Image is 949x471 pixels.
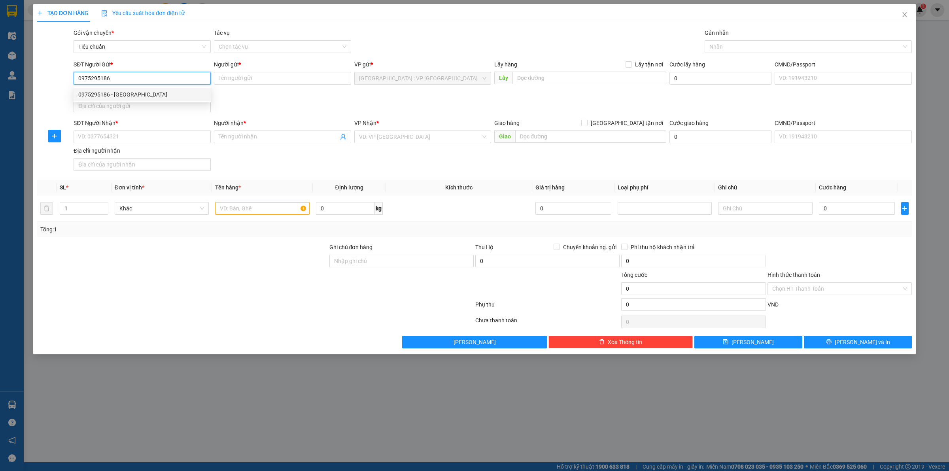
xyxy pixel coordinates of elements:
span: Chuyển khoản ng. gửi [560,243,620,252]
span: plus [902,205,908,212]
th: Ghi chú [715,180,815,195]
div: Người nhận [214,119,351,127]
label: Cước lấy hàng [669,61,705,68]
span: Tổng cước [621,272,647,278]
span: Yêu cầu xuất hóa đơn điện tử [101,10,185,16]
div: SĐT Người Gửi [74,60,211,69]
span: Tiêu chuẩn [78,41,206,53]
span: VP Nhận [354,120,376,126]
div: VP gửi [354,60,492,69]
input: Ghi Chú [718,202,812,215]
input: Ghi chú đơn hàng [329,255,474,267]
div: Địa chỉ người nhận [74,146,211,155]
span: Gói vận chuyển [74,30,114,36]
div: CMND/Passport [775,60,912,69]
input: Cước lấy hàng [669,72,771,85]
button: save[PERSON_NAME] [694,336,802,348]
div: Phụ thu [475,300,620,314]
span: [PERSON_NAME] [454,338,496,346]
button: plus [901,202,909,215]
span: Cước hàng [819,184,846,191]
span: Giao hàng [494,120,520,126]
label: Hình thức thanh toán [768,272,820,278]
span: Giao [494,130,515,143]
span: Tên hàng [215,184,241,191]
span: [PERSON_NAME] [732,338,774,346]
input: Địa chỉ của người gửi [74,100,211,112]
button: delete [40,202,53,215]
label: Cước giao hàng [669,120,709,126]
input: Dọc đường [512,72,666,84]
span: [GEOGRAPHIC_DATA] tận nơi [588,119,666,127]
span: Xóa Thông tin [608,338,642,346]
span: delete [599,339,605,345]
span: save [723,339,728,345]
span: Lấy [494,72,512,84]
span: SL [60,184,66,191]
span: Khác [119,202,204,214]
span: close [902,11,908,18]
span: VND [768,301,779,308]
div: Tổng: 1 [40,225,366,234]
span: Đơn vị tính [115,184,144,191]
input: Cước giao hàng [669,131,771,143]
span: Định lượng [335,184,363,191]
div: Chưa thanh toán [475,316,620,330]
button: printer[PERSON_NAME] và In [804,336,912,348]
span: Giá trị hàng [535,184,565,191]
div: Người gửi [214,60,351,69]
input: Địa chỉ của người nhận [74,158,211,171]
img: icon [101,10,108,17]
label: Tác vụ [214,30,230,36]
button: Close [894,4,916,26]
span: user-add [340,134,346,140]
div: SĐT Người Nhận [74,119,211,127]
span: TẠO ĐƠN HÀNG [37,10,89,16]
span: kg [375,202,383,215]
button: deleteXóa Thông tin [548,336,693,348]
span: printer [826,339,832,345]
span: plus [49,133,60,139]
span: plus [37,10,43,16]
label: Gán nhãn [705,30,729,36]
div: 0975295186 - [GEOGRAPHIC_DATA] [78,90,206,99]
button: [PERSON_NAME] [402,336,546,348]
span: Thu Hộ [475,244,493,250]
input: VD: Bàn, Ghế [215,202,309,215]
span: [PERSON_NAME] và In [835,338,890,346]
input: Dọc đường [515,130,666,143]
div: CMND/Passport [775,119,912,127]
span: Hà Nội : VP Hà Đông [359,72,487,84]
span: Lấy tận nơi [632,60,666,69]
label: Ghi chú đơn hàng [329,244,373,250]
input: 0 [535,202,611,215]
span: Lấy hàng [494,61,517,68]
div: 0975295186 - Chị Hà [74,88,211,101]
span: Phí thu hộ khách nhận trả [628,243,698,252]
th: Loại phụ phí [614,180,715,195]
button: plus [48,130,61,142]
span: Kích thước [445,184,473,191]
